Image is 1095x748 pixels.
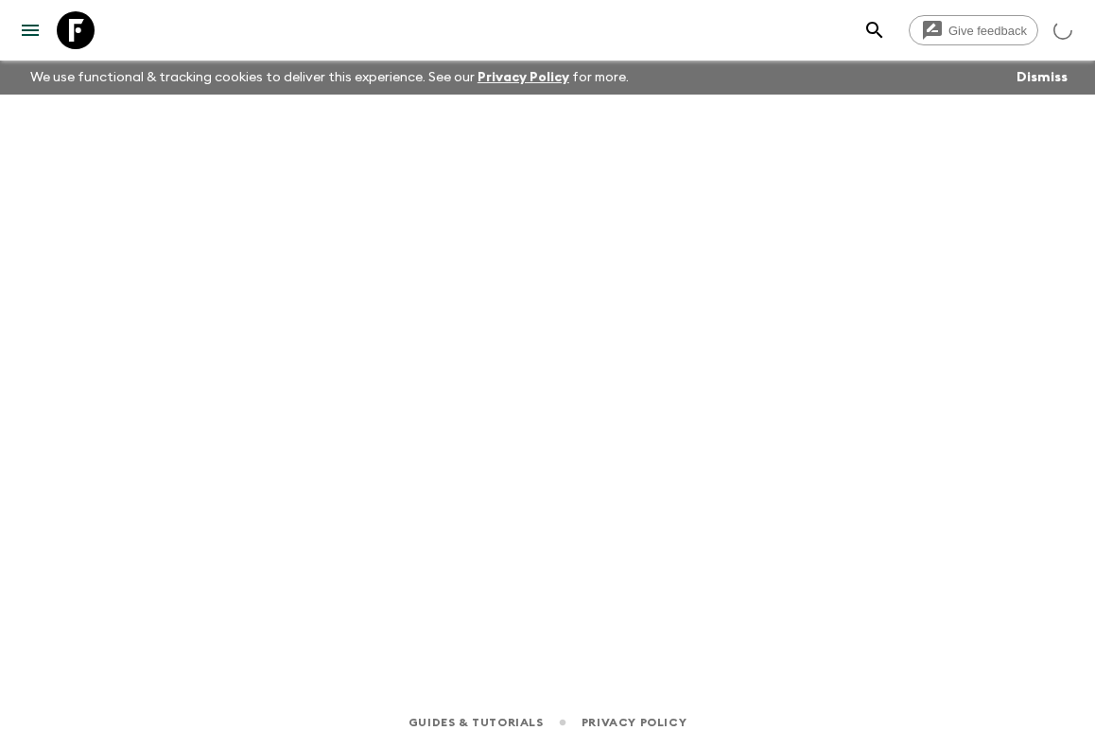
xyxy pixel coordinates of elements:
[408,712,544,733] a: Guides & Tutorials
[909,15,1038,45] a: Give feedback
[856,11,894,49] button: search adventures
[11,11,49,49] button: menu
[938,24,1037,38] span: Give feedback
[23,61,636,95] p: We use functional & tracking cookies to deliver this experience. See our for more.
[582,712,687,733] a: Privacy Policy
[478,71,569,84] a: Privacy Policy
[1012,64,1072,91] button: Dismiss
